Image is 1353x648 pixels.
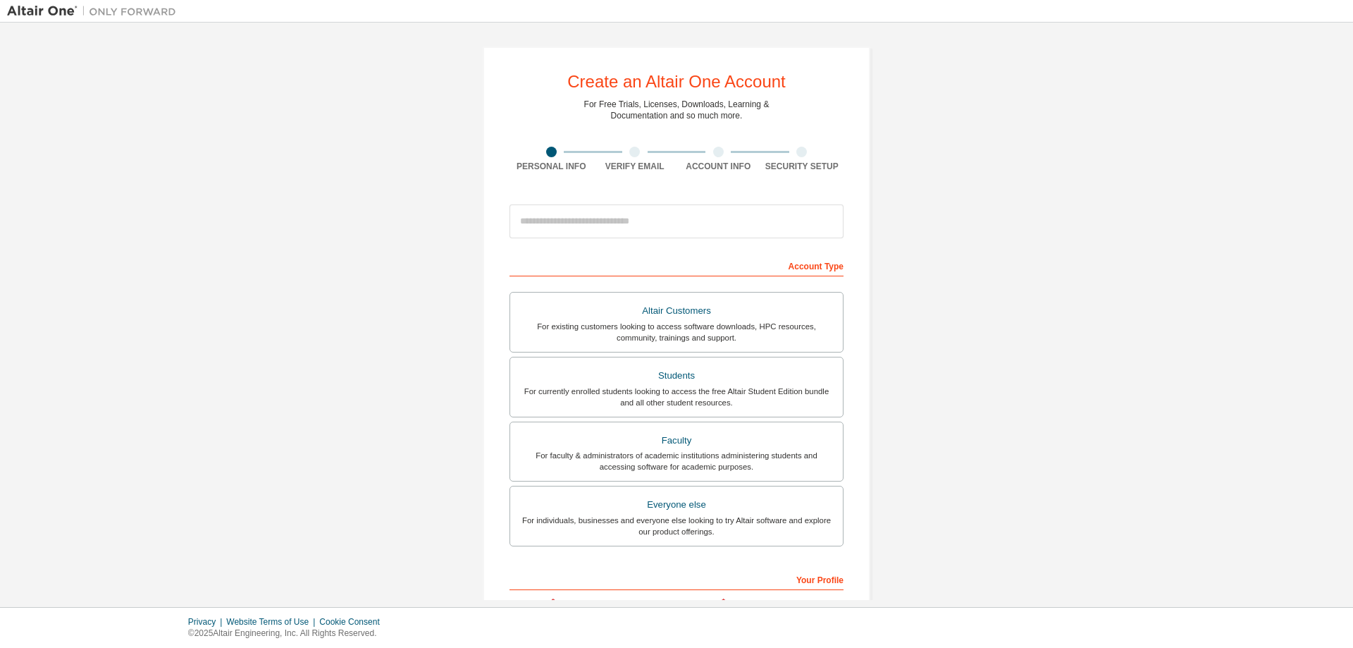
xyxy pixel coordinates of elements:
[188,628,388,640] p: © 2025 Altair Engineering, Inc. All Rights Reserved.
[509,254,844,276] div: Account Type
[519,386,834,408] div: For currently enrolled students looking to access the free Altair Student Edition bundle and all ...
[226,616,319,628] div: Website Terms of Use
[519,450,834,472] div: For faculty & administrators of academic institutions administering students and accessing softwa...
[7,4,183,18] img: Altair One
[509,568,844,590] div: Your Profile
[519,431,834,451] div: Faculty
[584,99,770,121] div: For Free Trials, Licenses, Downloads, Learning & Documentation and so much more.
[593,161,677,172] div: Verify Email
[567,73,786,90] div: Create an Altair One Account
[681,597,844,609] label: Last Name
[676,161,760,172] div: Account Info
[519,515,834,537] div: For individuals, businesses and everyone else looking to try Altair software and explore our prod...
[509,597,672,609] label: First Name
[519,301,834,321] div: Altair Customers
[319,616,388,628] div: Cookie Consent
[519,321,834,343] div: For existing customers looking to access software downloads, HPC resources, community, trainings ...
[519,495,834,515] div: Everyone else
[509,161,593,172] div: Personal Info
[188,616,226,628] div: Privacy
[519,366,834,386] div: Students
[760,161,844,172] div: Security Setup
